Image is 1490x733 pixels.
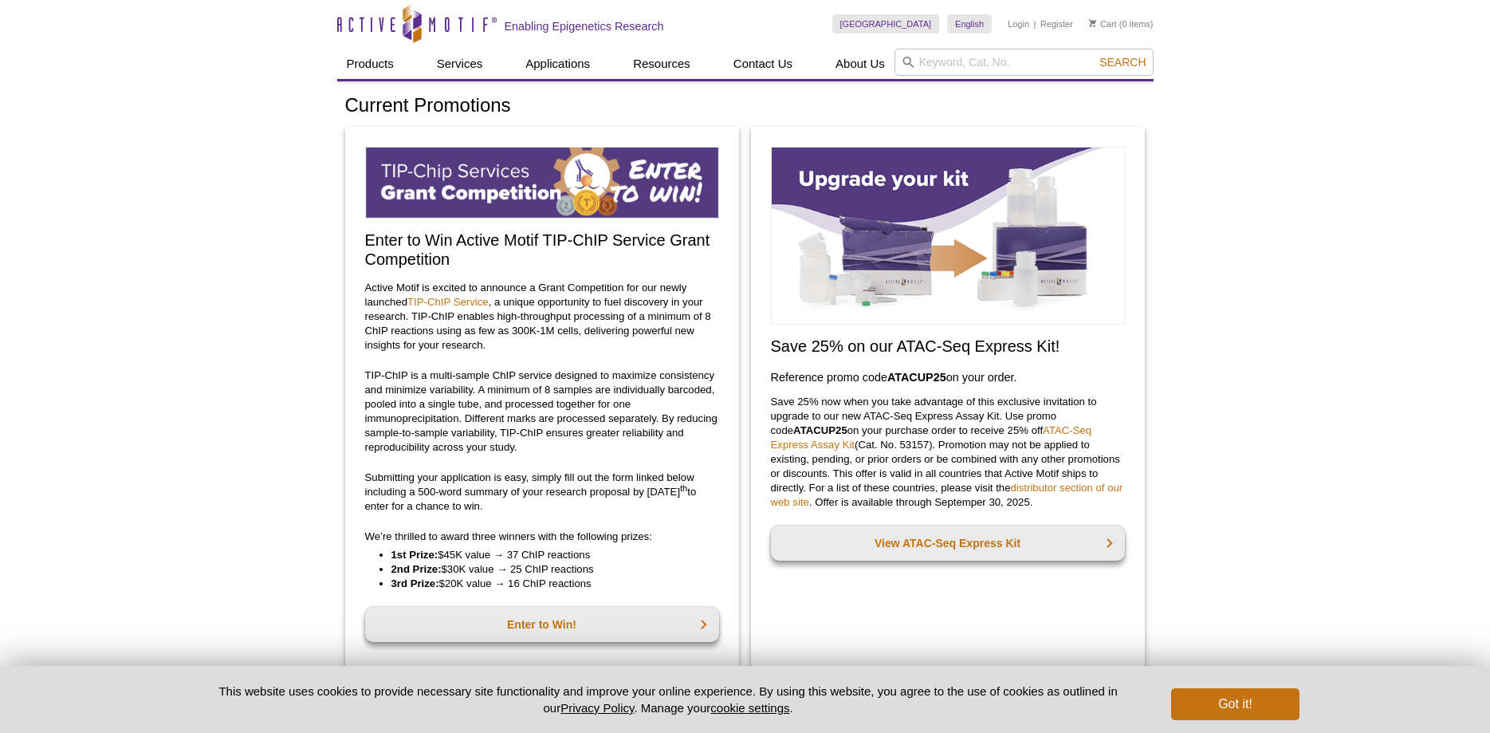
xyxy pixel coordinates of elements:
[771,368,1125,387] h3: Reference promo code on your order.
[560,701,634,715] a: Privacy Policy
[887,371,946,384] strong: ATACUP25
[947,14,992,33] a: English
[391,563,442,575] strong: 2nd Prize:
[1089,14,1154,33] li: (0 items)
[337,49,403,79] a: Products
[1089,19,1096,27] img: Your Cart
[771,147,1125,325] img: Save on ATAC-Seq Express Assay Kit
[793,424,847,436] strong: ATACUP25
[365,471,719,514] p: Submitting your application is easy, simply fill out the form linked below including a 500-word s...
[894,49,1154,76] input: Keyword, Cat. No.
[710,701,789,715] button: cookie settings
[365,368,719,455] p: TIP-ChIP is a multi-sample ChIP service designed to maximize consistency and minimize variability...
[345,95,1146,118] h1: Current Promotions
[623,49,700,79] a: Resources
[771,337,1125,356] h2: Save 25% on our ATAC-Seq Express Kit!
[365,147,719,219] img: TIP-ChIP Service Grant Competition
[365,607,719,642] a: Enter to Win!
[724,49,802,79] a: Contact Us
[505,19,664,33] h2: Enabling Epigenetics Research
[1089,18,1117,30] a: Cart
[516,49,600,79] a: Applications
[1171,688,1299,720] button: Got it!
[427,49,493,79] a: Services
[391,562,703,577] li: $30K value → 25 ChIP reactions
[1008,18,1029,30] a: Login
[391,577,439,589] strong: 3rd Prize:
[1040,18,1073,30] a: Register
[1099,56,1146,69] span: Search
[771,526,1125,561] a: View ATAC-Seq Express Kit
[391,548,703,562] li: $45K value → 37 ChIP reactions
[680,483,687,492] sup: th
[407,296,489,308] a: TIP-ChIP Service
[832,14,940,33] a: [GEOGRAPHIC_DATA]
[1095,55,1150,69] button: Search
[1034,14,1036,33] li: |
[771,395,1125,510] p: Save 25% now when you take advantage of this exclusive invitation to upgrade to our new ATAC-Seq ...
[365,231,719,269] h2: Enter to Win Active Motif TIP-ChIP Service Grant Competition
[365,530,719,544] p: We’re thrilled to award three winners with the following prizes:
[391,577,703,591] li: $20K value → 16 ChIP reactions
[191,683,1146,716] p: This website uses cookies to provide necessary site functionality and improve your online experie...
[365,281,719,353] p: Active Motif is excited to announce a Grant Competition for our newly launched , a unique opportu...
[826,49,894,79] a: About Us
[391,549,438,561] strong: 1st Prize:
